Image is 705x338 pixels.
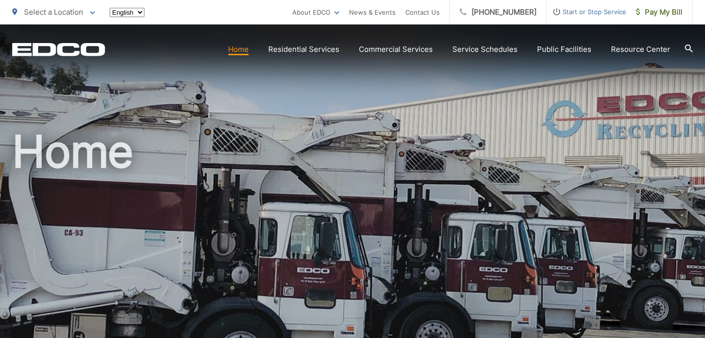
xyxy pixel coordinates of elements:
[228,44,249,55] a: Home
[452,44,517,55] a: Service Schedules
[636,6,682,18] span: Pay My Bill
[24,7,83,17] span: Select a Location
[349,6,396,18] a: News & Events
[537,44,591,55] a: Public Facilities
[292,6,339,18] a: About EDCO
[405,6,440,18] a: Contact Us
[12,43,105,56] a: EDCD logo. Return to the homepage.
[359,44,433,55] a: Commercial Services
[110,8,144,17] select: Select a language
[268,44,339,55] a: Residential Services
[611,44,670,55] a: Resource Center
